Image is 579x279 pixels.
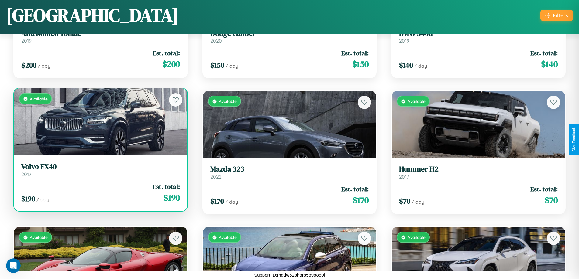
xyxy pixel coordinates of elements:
[21,162,180,171] h3: Volvo EX40
[399,174,409,180] span: 2017
[30,96,48,101] span: Available
[21,29,180,44] a: Alfa Romeo Tonale2019
[541,58,558,70] span: $ 140
[21,162,180,177] a: Volvo EX402017
[399,165,558,174] h3: Hummer H2
[412,199,424,205] span: / day
[341,185,369,193] span: Est. total:
[21,194,35,204] span: $ 190
[210,60,224,70] span: $ 150
[30,235,48,240] span: Available
[6,3,179,28] h1: [GEOGRAPHIC_DATA]
[399,60,413,70] span: $ 140
[210,196,224,206] span: $ 170
[21,60,36,70] span: $ 200
[36,196,49,202] span: / day
[210,174,222,180] span: 2022
[399,29,558,44] a: BMW 540d2019
[414,63,427,69] span: / day
[530,49,558,57] span: Est. total:
[399,38,409,44] span: 2019
[225,199,238,205] span: / day
[545,194,558,206] span: $ 70
[341,49,369,57] span: Est. total:
[353,194,369,206] span: $ 170
[153,49,180,57] span: Est. total:
[21,38,32,44] span: 2019
[408,235,426,240] span: Available
[21,171,31,177] span: 2017
[153,182,180,191] span: Est. total:
[210,165,369,180] a: Mazda 3232022
[210,165,369,174] h3: Mazda 323
[210,29,369,44] a: Dodge Caliber2020
[164,192,180,204] span: $ 190
[6,258,21,273] iframe: Intercom live chat
[219,235,237,240] span: Available
[210,38,222,44] span: 2020
[408,99,426,104] span: Available
[352,58,369,70] span: $ 150
[219,99,237,104] span: Available
[254,271,325,279] p: Support ID: mgdw52bhgr858988e0j
[399,196,410,206] span: $ 70
[226,63,238,69] span: / day
[162,58,180,70] span: $ 200
[572,127,576,152] div: Give Feedback
[38,63,50,69] span: / day
[399,165,558,180] a: Hummer H22017
[540,10,573,21] button: Filters
[530,185,558,193] span: Est. total:
[553,12,568,19] div: Filters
